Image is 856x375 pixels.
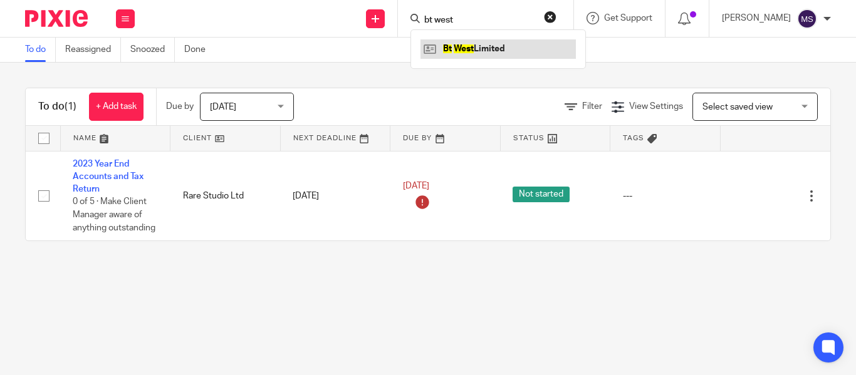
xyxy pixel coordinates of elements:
a: To do [25,38,56,62]
span: 0 of 5 · Make Client Manager aware of anything outstanding [73,198,155,232]
span: (1) [65,101,76,111]
a: 2023 Year End Accounts and Tax Return [73,160,144,194]
button: Clear [544,11,556,23]
a: Done [184,38,215,62]
td: [DATE] [280,151,390,240]
span: [DATE] [403,182,429,190]
span: Tags [623,135,644,141]
img: Pixie [25,10,88,27]
p: Due by [166,100,194,113]
a: Reassigned [65,38,121,62]
td: Rare Studio Ltd [170,151,281,240]
h1: To do [38,100,76,113]
p: [PERSON_NAME] [722,12,791,24]
span: Filter [582,102,602,111]
img: svg%3E [797,9,817,29]
span: Not started [513,187,570,202]
span: View Settings [629,102,683,111]
div: --- [623,190,708,202]
span: Get Support [604,14,652,23]
input: Search [423,15,536,26]
span: Select saved view [702,103,773,111]
span: [DATE] [210,103,236,111]
a: Snoozed [130,38,175,62]
a: + Add task [89,93,144,121]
